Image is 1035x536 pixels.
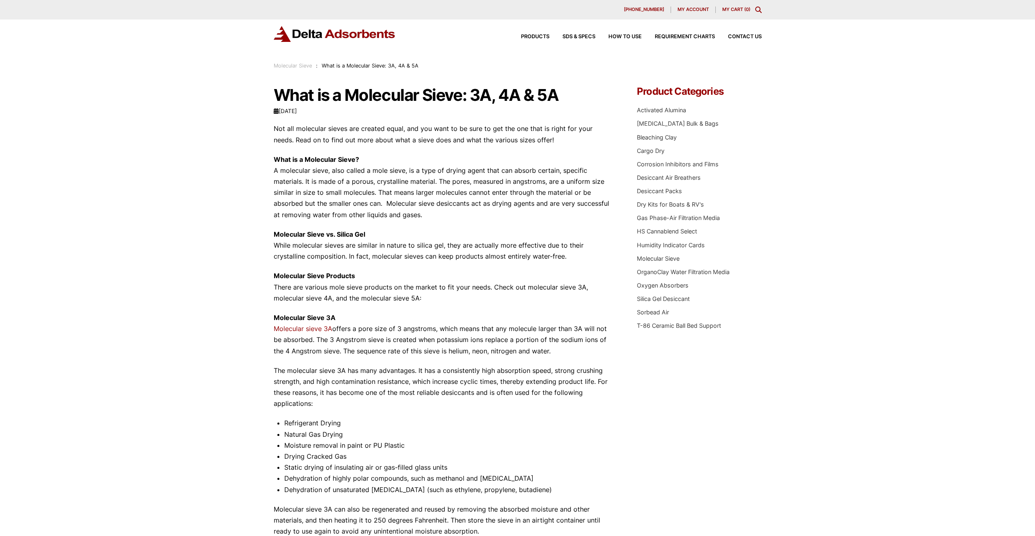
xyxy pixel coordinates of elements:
span: My account [678,7,709,12]
a: Bleaching Clay [637,134,677,141]
strong: What is a Molecular Sieve? [274,155,359,163]
strong: Molecular Sieve Products [274,272,355,280]
p: offers a pore size of 3 angstroms, which means that any molecule larger than 3A will not be absor... [274,312,613,357]
a: OrganoClay Water Filtration Media [637,268,730,275]
a: Molecular Sieve [274,63,312,69]
li: Drying Cracked Gas [284,451,613,462]
span: Contact Us [728,34,762,39]
li: Dehydration of highly polar compounds, such as methanol and [MEDICAL_DATA] [284,473,613,484]
li: Static drying of insulating air or gas-filled glass units [284,462,613,473]
li: Dehydration of unsaturated [MEDICAL_DATA] (such as ethylene, propylene, butadiene) [284,484,613,495]
h1: What is a Molecular Sieve: 3A, 4A & 5A [274,87,613,104]
li: Refrigerant Drying [284,418,613,429]
span: : [316,63,318,69]
a: My account [671,7,716,13]
span: How to Use [608,34,642,39]
a: Corrosion Inhibitors and Films [637,161,719,168]
a: Requirement Charts [642,34,715,39]
a: Desiccant Packs [637,187,682,194]
a: T-86 Ceramic Ball Bed Support [637,322,721,329]
li: Moisture removal in paint or PU Plastic [284,440,613,451]
a: SDS & SPECS [549,34,595,39]
span: What is a Molecular Sieve: 3A, 4A & 5A [322,63,418,69]
a: HS Cannablend Select [637,228,697,235]
a: Gas Phase-Air Filtration Media [637,214,720,221]
a: Contact Us [715,34,762,39]
a: Sorbead Air [637,309,669,316]
p: The molecular sieve 3A has many advantages. It has a consistently high absorption speed, strong c... [274,365,613,410]
a: Humidity Indicator Cards [637,242,705,248]
p: Not all molecular sieves are created equal, and you want to be sure to get the one that is right ... [274,123,613,145]
strong: Molecular Sieve vs. Silica Gel [274,230,365,238]
a: Desiccant Air Breathers [637,174,701,181]
time: [DATE] [274,108,297,114]
a: How to Use [595,34,642,39]
a: [PHONE_NUMBER] [617,7,671,13]
span: 0 [746,7,749,12]
strong: Molecular Sieve 3A [274,314,336,322]
a: Dry Kits for Boats & RV's [637,201,704,208]
a: Molecular sieve 3A [274,325,332,333]
span: SDS & SPECS [562,34,595,39]
p: While molecular sieves are similar in nature to silica gel, they are actually more effective due ... [274,229,613,262]
span: Products [521,34,549,39]
h4: Product Categories [637,87,761,96]
p: There are various mole sieve products on the market to fit your needs. Check out molecular sieve ... [274,270,613,304]
a: Cargo Dry [637,147,665,154]
a: My Cart (0) [722,7,750,12]
li: Natural Gas Drying [284,429,613,440]
a: Activated Alumina [637,107,686,113]
a: [MEDICAL_DATA] Bulk & Bags [637,120,719,127]
img: Delta Adsorbents [274,26,396,42]
a: Silica Gel Desiccant [637,295,690,302]
p: A molecular sieve, also called a mole sieve, is a type of drying agent that can absorb certain, s... [274,154,613,220]
span: [PHONE_NUMBER] [624,7,664,12]
a: Oxygen Absorbers [637,282,689,289]
a: Molecular Sieve [637,255,680,262]
div: Toggle Modal Content [755,7,762,13]
span: Requirement Charts [655,34,715,39]
a: Products [508,34,549,39]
